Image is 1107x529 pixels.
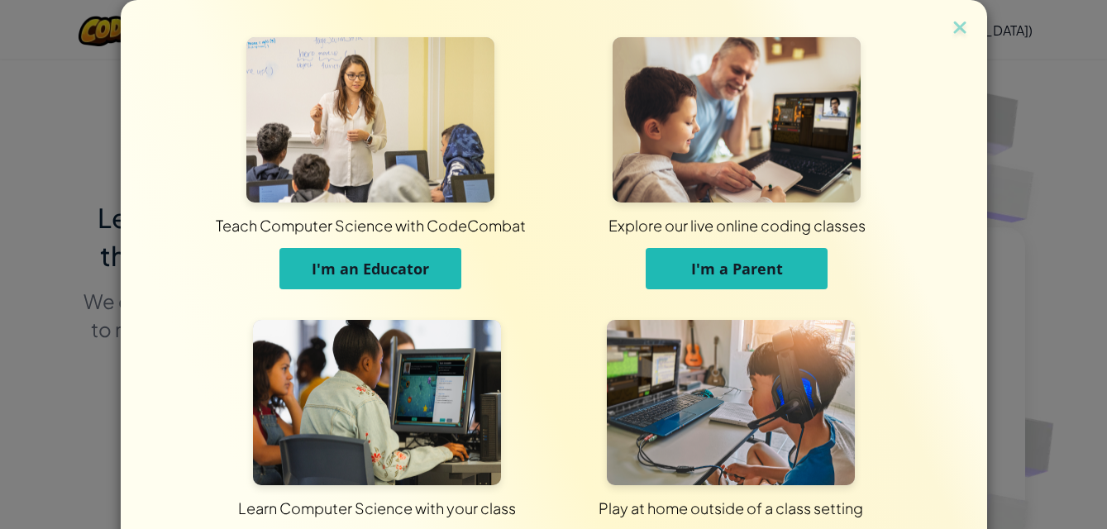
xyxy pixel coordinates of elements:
span: I'm an Educator [312,259,429,279]
img: For Students [253,320,501,485]
img: For Parents [613,37,861,203]
img: For Individuals [607,320,855,485]
img: For Educators [246,37,494,203]
img: close icon [949,17,971,41]
button: I'm a Parent [646,248,828,289]
span: I'm a Parent [691,259,783,279]
button: I'm an Educator [279,248,461,289]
